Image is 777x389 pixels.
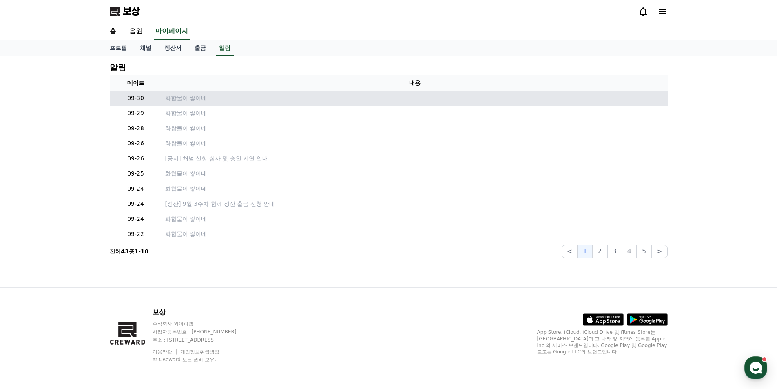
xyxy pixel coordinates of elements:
[195,44,206,51] font: 출금
[127,140,144,147] font: 09-26
[537,329,667,355] font: App Store, iCloud, iCloud Drive 및 iTunes Store는 [GEOGRAPHIC_DATA]과 그 나라 및 지역에 등록된 Apple Inc.의 서비스...
[627,247,631,255] font: 4
[598,247,602,255] font: 2
[123,23,149,40] a: 음원
[110,5,140,18] a: 보상
[165,155,268,162] font: [공지] 채널 신청 심사 및 승인 지연 안내
[110,44,127,51] font: 프로필
[127,216,144,222] font: 09-24
[127,170,144,177] font: 09-25
[127,95,144,101] font: 09-30
[613,247,617,255] font: 3
[140,44,151,51] font: 채널
[165,140,207,147] font: 화합물이 쌓이네
[141,248,148,255] font: 10
[165,95,207,101] font: 화합물이 쌓이네
[123,6,140,17] font: 보상
[165,200,664,208] a: [정산] 9월 3주차 함께 정산 출금 신청 안내
[165,139,664,148] a: 화합물이 쌓이네
[578,245,592,258] button: 1
[153,349,178,355] a: 이용약관
[105,259,157,279] a: 설정
[110,248,121,255] font: 전체
[165,110,207,116] font: 화합물이 쌓이네
[165,184,664,193] a: 화합물이 쌓이네
[103,23,123,40] a: 홈
[165,216,207,222] font: 화합물이 쌓이네
[153,357,216,362] font: © CReward 모든 권리 보유.
[54,259,105,279] a: 대화
[165,125,207,131] font: 화합물이 쌓이네
[165,215,664,223] a: 화합물이 쌓이네
[154,23,190,40] a: 마이페이지
[165,231,207,237] font: 화합물이 쌓이네
[164,44,182,51] font: 정산서
[158,40,188,56] a: 정산서
[165,170,207,177] font: 화합물이 쌓이네
[121,248,129,255] font: 43
[2,259,54,279] a: 홈
[26,271,31,278] span: 홈
[110,27,116,35] font: 홈
[133,40,158,56] a: 채널
[592,245,607,258] button: 2
[135,248,139,255] font: 1
[139,248,141,255] font: -
[567,247,572,255] font: <
[637,245,651,258] button: 5
[129,27,142,35] font: 음원
[409,80,421,86] font: 내용
[165,154,664,163] a: [공지] 채널 신청 심사 및 승인 지연 안내
[103,40,133,56] a: 프로필
[127,231,144,237] font: 09-22
[562,245,578,258] button: <
[127,185,144,192] font: 09-24
[153,337,216,343] font: 주소 : [STREET_ADDRESS]
[165,185,207,192] font: 화합물이 쌓이네
[126,271,136,278] span: 설정
[127,200,144,207] font: 09-24
[651,245,667,258] button: >
[127,125,144,131] font: 09-28
[129,248,135,255] font: 중
[583,247,587,255] font: 1
[127,110,144,116] font: 09-29
[153,349,172,355] font: 이용약관
[110,62,126,72] font: 알림
[127,155,144,162] font: 09-26
[165,94,664,102] a: 화합물이 쌓이네
[188,40,213,56] a: 출금
[155,27,188,35] font: 마이페이지
[165,200,275,207] font: [정산] 9월 3주차 함께 정산 출금 신청 안내
[216,40,234,56] a: 알림
[153,321,193,327] font: 주식회사 와이피랩
[219,44,230,51] font: 알림
[165,230,664,238] a: 화합물이 쌓이네
[622,245,637,258] button: 4
[180,349,219,355] a: 개인정보취급방침
[153,329,237,335] font: 사업자등록번호 : [PHONE_NUMBER]
[153,308,166,316] font: 보상
[607,245,622,258] button: 3
[165,109,664,118] a: 화합물이 쌓이네
[165,169,664,178] a: 화합물이 쌓이네
[657,247,662,255] font: >
[75,271,84,278] span: 대화
[127,80,144,86] font: 데이트
[165,124,664,133] a: 화합물이 쌓이네
[642,247,646,255] font: 5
